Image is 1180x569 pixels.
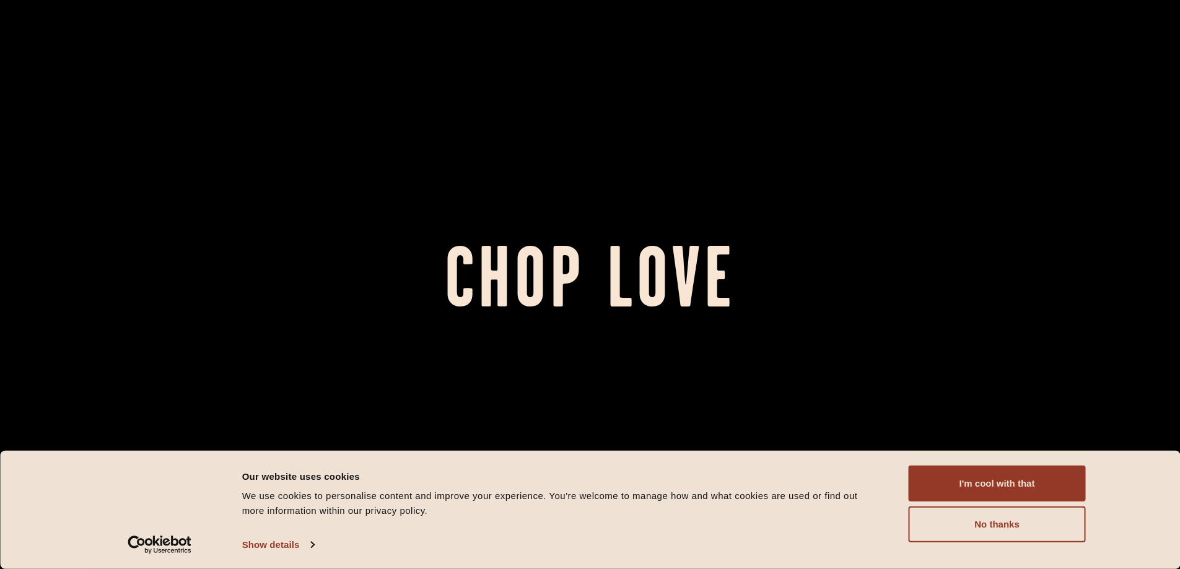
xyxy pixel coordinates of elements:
[242,536,314,554] a: Show details
[242,469,881,484] div: Our website uses cookies
[909,506,1086,542] button: No thanks
[105,536,214,554] a: Usercentrics Cookiebot - opens in a new window
[242,489,881,518] div: We use cookies to personalise content and improve your experience. You're welcome to manage how a...
[909,466,1086,502] button: I'm cool with that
